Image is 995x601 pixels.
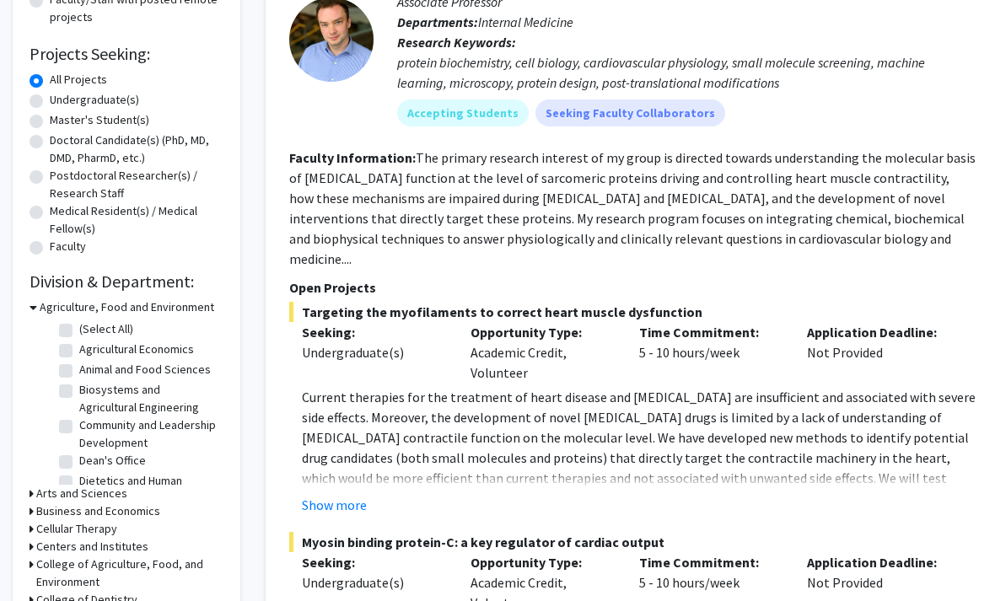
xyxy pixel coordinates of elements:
b: Research Keywords: [397,34,516,51]
p: Seeking: [302,322,445,342]
p: Open Projects [289,277,976,298]
h3: Cellular Therapy [36,520,117,538]
h2: Projects Seeking: [30,44,223,64]
span: Myosin binding protein-C: a key regulator of cardiac output [289,532,976,552]
iframe: Chat [13,525,72,588]
label: Undergraduate(s) [50,91,139,109]
p: Application Deadline: [807,322,950,342]
h2: Division & Department: [30,271,223,292]
label: Medical Resident(s) / Medical Fellow(s) [50,202,223,238]
label: Community and Leadership Development [79,416,219,452]
span: Current therapies for the treatment of heart disease and [MEDICAL_DATA] are insufficient and asso... [302,389,976,547]
mat-chip: Seeking Faculty Collaborators [535,99,725,126]
div: Not Provided [794,322,963,383]
label: Biosystems and Agricultural Engineering [79,381,219,416]
p: Time Commitment: [639,322,783,342]
h3: Agriculture, Food and Environment [40,298,214,316]
label: Dean's Office [79,452,146,470]
b: Faculty Information: [289,149,416,166]
p: Time Commitment: [639,552,783,572]
div: 5 - 10 hours/week [627,322,795,383]
p: Seeking: [302,552,445,572]
label: Animal and Food Sciences [79,361,211,378]
p: Opportunity Type: [471,552,614,572]
label: Doctoral Candidate(s) (PhD, MD, DMD, PharmD, etc.) [50,131,223,167]
h3: Arts and Sciences [36,485,127,502]
span: Internal Medicine [478,13,573,30]
p: Opportunity Type: [471,322,614,342]
label: All Projects [50,71,107,89]
div: protein biochemistry, cell biology, cardiovascular physiology, small molecule screening, machine ... [397,52,976,93]
span: Targeting the myofilaments to correct heart muscle dysfunction [289,302,976,322]
p: Application Deadline: [807,552,950,572]
h3: Business and Economics [36,502,160,520]
label: Dietetics and Human Nutrition [79,472,219,507]
h3: College of Agriculture, Food, and Environment [36,555,223,591]
div: Undergraduate(s) [302,342,445,362]
label: Postdoctoral Researcher(s) / Research Staff [50,167,223,202]
div: Undergraduate(s) [302,572,445,593]
button: Show more [302,495,367,515]
label: Master's Student(s) [50,111,149,129]
h3: Centers and Institutes [36,538,148,555]
div: Academic Credit, Volunteer [458,322,627,383]
label: Agricultural Economics [79,341,194,358]
mat-chip: Accepting Students [397,99,529,126]
b: Departments: [397,13,478,30]
label: (Select All) [79,320,133,338]
fg-read-more: The primary research interest of my group is directed towards understanding the molecular basis o... [289,149,976,267]
label: Faculty [50,238,86,255]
